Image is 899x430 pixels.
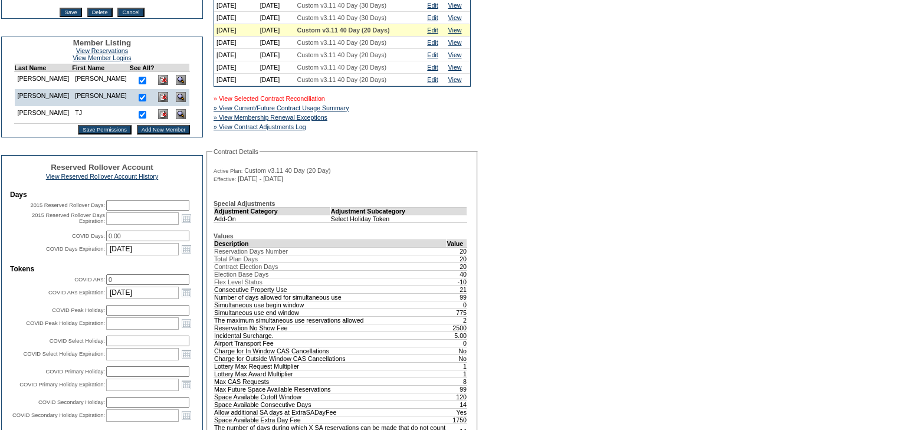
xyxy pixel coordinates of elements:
[447,247,467,255] td: 20
[176,109,186,119] img: View Dashboard
[214,200,275,207] b: Special Adjustments
[212,148,260,155] legend: Contract Details
[258,12,295,24] td: [DATE]
[74,277,105,283] label: COVID ARs:
[447,416,467,424] td: 1750
[214,271,268,278] span: Election Base Days
[447,270,467,278] td: 40
[214,168,242,175] span: Active Plan:
[180,347,193,360] a: Open the calendar popup.
[214,308,447,316] td: Simultaneous use end window
[14,106,72,124] td: [PERSON_NAME]
[427,27,438,34] a: Edit
[330,207,467,215] td: Adjustment Subcategory
[214,401,447,408] td: Space Available Consecutive Days
[72,233,105,239] label: COVID Days:
[214,362,447,370] td: Lottery Max Request Multiplier
[214,347,447,354] td: Charge for In Window CAS Cancellations
[214,378,447,385] td: Max CAS Requests
[214,176,236,183] span: Effective:
[214,207,331,215] td: Adjustment Category
[427,76,438,83] a: Edit
[244,167,330,174] span: Custom v3.11 40 Day (20 Day)
[214,248,288,255] span: Reservation Days Number
[214,215,331,222] td: Add-On
[10,191,194,199] td: Days
[447,293,467,301] td: 99
[214,61,258,74] td: [DATE]
[447,362,467,370] td: 1
[214,74,258,86] td: [DATE]
[214,385,447,393] td: Max Future Space Available Reservations
[10,265,194,273] td: Tokens
[427,39,438,46] a: Edit
[214,37,258,49] td: [DATE]
[180,242,193,255] a: Open the calendar popup.
[214,49,258,61] td: [DATE]
[447,401,467,408] td: 14
[297,14,387,21] span: Custom v3.11 40 Day (30 Days)
[214,95,325,102] a: » View Selected Contract Reconciliation
[297,76,387,83] span: Custom v3.11 40 Day (20 Days)
[50,338,105,344] label: COVID Select Holiday:
[297,27,390,34] span: Custom v3.11 40 Day (20 Days)
[447,408,467,416] td: Yes
[14,89,72,106] td: [PERSON_NAME]
[447,239,467,247] td: Value
[72,64,130,72] td: First Name
[214,370,447,378] td: Lottery Max Award Multiplier
[137,125,191,134] input: Add New Member
[214,408,447,416] td: Allow additional SA days at ExtraSADayFee
[24,351,105,357] label: COVID Select Holiday Expiration:
[32,212,105,224] label: 2015 Reserved Rollover Days Expiration:
[447,301,467,308] td: 0
[180,378,193,391] a: Open the calendar popup.
[214,24,258,37] td: [DATE]
[73,38,132,47] span: Member Listing
[130,64,155,72] td: See All?
[214,339,447,347] td: Airport Transport Fee
[214,232,234,239] b: Values
[214,331,447,339] td: Incidental Surcharge.
[238,175,283,182] span: [DATE] - [DATE]
[30,202,105,208] label: 2015 Reserved Rollover Days:
[14,64,72,72] td: Last Name
[447,285,467,293] td: 21
[427,51,438,58] a: Edit
[214,324,447,331] td: Reservation No Show Fee
[258,37,295,49] td: [DATE]
[180,409,193,422] a: Open the calendar popup.
[46,246,105,252] label: COVID Days Expiration:
[38,399,105,405] label: COVID Secondary Holiday:
[297,2,387,9] span: Custom v3.11 40 Day (30 Days)
[447,354,467,362] td: No
[447,331,467,339] td: 5.00
[87,8,113,17] input: Delete
[72,106,130,124] td: TJ
[46,173,159,180] a: View Reserved Rollover Account History
[158,109,168,119] img: Delete
[180,317,193,330] a: Open the calendar popup.
[447,278,467,285] td: -10
[214,416,447,424] td: Space Available Extra Day Fee
[448,76,462,83] a: View
[76,47,128,54] a: View Reservations
[447,370,467,378] td: 1
[447,378,467,385] td: 8
[176,92,186,102] img: View Dashboard
[447,255,467,262] td: 20
[427,14,438,21] a: Edit
[427,64,438,71] a: Edit
[214,316,447,324] td: The maximum simultaneous use reservations allowed
[258,74,295,86] td: [DATE]
[297,39,387,46] span: Custom v3.11 40 Day (20 Days)
[214,293,447,301] td: Number of days allowed for simultaneous use
[214,123,306,130] a: » View Contract Adjustments Log
[72,72,130,90] td: [PERSON_NAME]
[12,412,105,418] label: COVID Secondary Holiday Expiration:
[73,54,131,61] a: View Member Logins
[214,278,263,285] span: Flex Level Status
[330,215,467,222] td: Select Holiday Token
[158,75,168,85] img: Delete
[297,51,387,58] span: Custom v3.11 40 Day (20 Days)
